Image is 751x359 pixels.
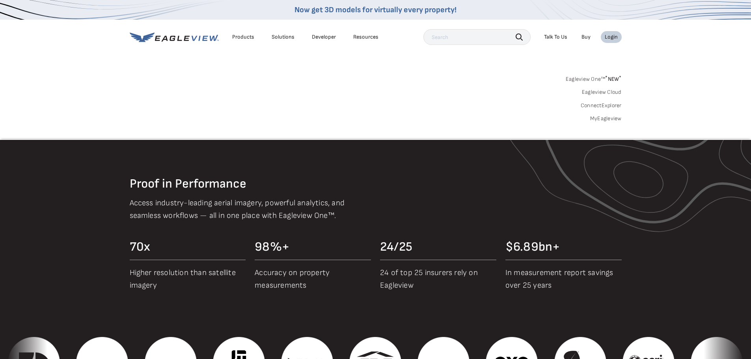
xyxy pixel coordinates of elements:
a: Eagleview One™*NEW* [566,73,622,82]
a: MyEagleview [590,115,622,122]
div: Solutions [272,33,294,41]
div: Talk To Us [544,33,567,41]
div: Login [605,33,618,41]
a: Developer [312,33,336,41]
span: NEW [605,76,621,82]
div: Resources [353,33,378,41]
a: Eagleview Cloud [582,89,622,96]
p: Higher resolution than satellite imagery [130,266,246,292]
div: Products [232,33,254,41]
p: Accuracy on property measurements [255,266,371,292]
h2: Proof in Performance [130,178,622,190]
a: Buy [581,33,591,41]
p: Access industry-leading aerial imagery, powerful analytics, and seamless workflows — all in one p... [130,197,370,222]
p: In measurement report savings over 25 years [505,266,622,292]
a: Now get 3D models for virtually every property! [294,5,457,15]
input: Search [423,29,531,45]
div: 70x [130,241,246,253]
div: $6.89bn+ [505,241,622,253]
div: 98%+ [255,241,371,253]
p: 24 of top 25 insurers rely on Eagleview [380,266,496,292]
a: ConnectExplorer [581,102,622,109]
div: 24/25 [380,241,496,253]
